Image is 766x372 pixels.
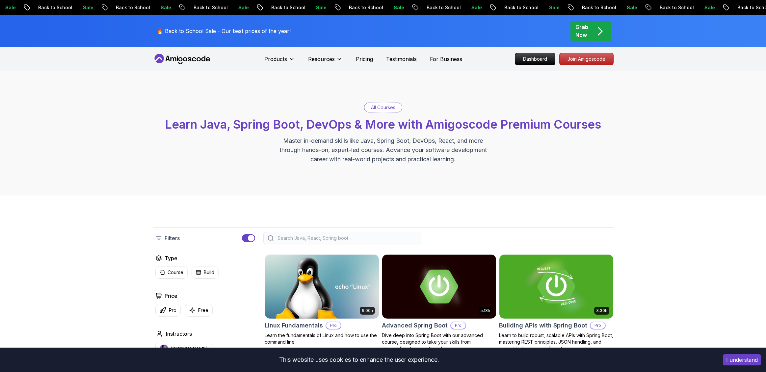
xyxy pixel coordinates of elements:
[84,4,129,11] p: Back to School
[723,354,761,365] button: Accept cookies
[165,117,601,132] span: Learn Java, Spring Boot, DevOps & More with Amigoscode Premium Courses
[129,4,150,11] p: Sale
[273,136,494,164] p: Master in-demand skills like Java, Spring Boot, DevOps, React, and more through hands-on, expert-...
[356,55,373,63] a: Pricing
[265,332,379,345] p: Learn the fundamentals of Linux and how to use the command line
[362,308,373,313] p: 6.00h
[499,321,587,330] h2: Building APIs with Spring Boot
[628,4,673,11] p: Back to School
[265,254,379,345] a: Linux Fundamentals card6.00hLinux FundamentalsProLearn the fundamentals of Linux and how to use t...
[499,255,613,319] img: Building APIs with Spring Boot card
[515,53,555,65] p: Dashboard
[169,307,176,314] p: Pro
[160,345,168,353] img: instructor img
[165,234,180,242] p: Filters
[5,353,713,367] div: This website uses cookies to enhance the user experience.
[595,4,616,11] p: Sale
[395,4,440,11] p: Back to School
[192,266,219,279] button: Build
[382,321,448,330] h2: Advanced Spring Boot
[326,322,341,329] p: Pro
[171,346,208,352] p: [PERSON_NAME]
[155,304,181,317] button: Pro
[673,4,694,11] p: Sale
[515,53,555,65] a: Dashboard
[198,307,208,314] p: Free
[382,255,496,319] img: Advanced Spring Boot card
[308,55,343,68] button: Resources
[240,4,284,11] p: Back to School
[185,304,213,317] button: Free
[440,4,461,11] p: Sale
[550,4,595,11] p: Back to School
[559,53,614,65] a: Join Amigoscode
[207,4,228,11] p: Sale
[168,269,183,276] p: Course
[317,4,362,11] p: Back to School
[382,332,496,352] p: Dive deep into Spring Boot with our advanced course, designed to take your skills from intermedia...
[276,235,417,241] input: Search Java, React, Spring boot ...
[499,254,614,352] a: Building APIs with Spring Boot card3.30hBuilding APIs with Spring BootProLearn to build robust, s...
[157,27,291,35] p: 🔥 Back to School Sale - Our best prices of the year!
[517,4,539,11] p: Sale
[473,4,517,11] p: Back to School
[591,322,605,329] p: Pro
[155,342,212,356] button: instructor img[PERSON_NAME]
[575,23,588,39] p: Grab Now
[7,4,51,11] p: Back to School
[51,4,72,11] p: Sale
[284,4,305,11] p: Sale
[451,322,465,329] p: Pro
[265,321,323,330] h2: Linux Fundamentals
[706,4,751,11] p: Back to School
[386,55,417,63] a: Testimonials
[264,55,295,68] button: Products
[165,254,177,262] h2: Type
[430,55,462,63] a: For Business
[162,4,207,11] p: Back to School
[165,292,177,300] h2: Price
[382,254,496,352] a: Advanced Spring Boot card5.18hAdvanced Spring BootProDive deep into Spring Boot with our advanced...
[362,4,383,11] p: Sale
[166,330,192,338] h2: Instructors
[481,308,490,313] p: 5.18h
[264,55,287,63] p: Products
[371,104,395,111] p: All Courses
[499,332,614,352] p: Learn to build robust, scalable APIs with Spring Boot, mastering REST principles, JSON handling, ...
[308,55,335,63] p: Resources
[265,255,379,319] img: Linux Fundamentals card
[204,269,214,276] p: Build
[155,266,188,279] button: Course
[596,308,607,313] p: 3.30h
